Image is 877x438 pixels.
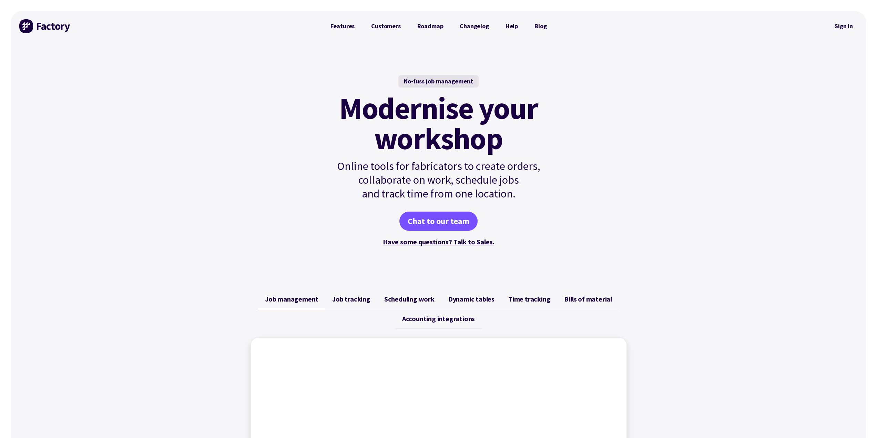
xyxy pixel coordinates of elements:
[322,19,363,33] a: Features
[448,295,494,303] span: Dynamic tables
[19,19,71,33] img: Factory
[322,159,555,201] p: Online tools for fabricators to create orders, collaborate on work, schedule jobs and track time ...
[451,19,497,33] a: Changelog
[383,237,494,246] a: Have some questions? Talk to Sales.
[384,295,435,303] span: Scheduling work
[830,18,858,34] nav: Secondary Navigation
[399,212,478,231] a: Chat to our team
[508,295,550,303] span: Time tracking
[526,19,555,33] a: Blog
[322,19,555,33] nav: Primary Navigation
[402,315,475,323] span: Accounting integrations
[398,75,479,88] div: No-fuss job management
[332,295,370,303] span: Job tracking
[339,93,538,154] mark: Modernise your workshop
[830,18,858,34] a: Sign in
[265,295,318,303] span: Job management
[497,19,526,33] a: Help
[409,19,452,33] a: Roadmap
[564,295,612,303] span: Bills of material
[363,19,409,33] a: Customers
